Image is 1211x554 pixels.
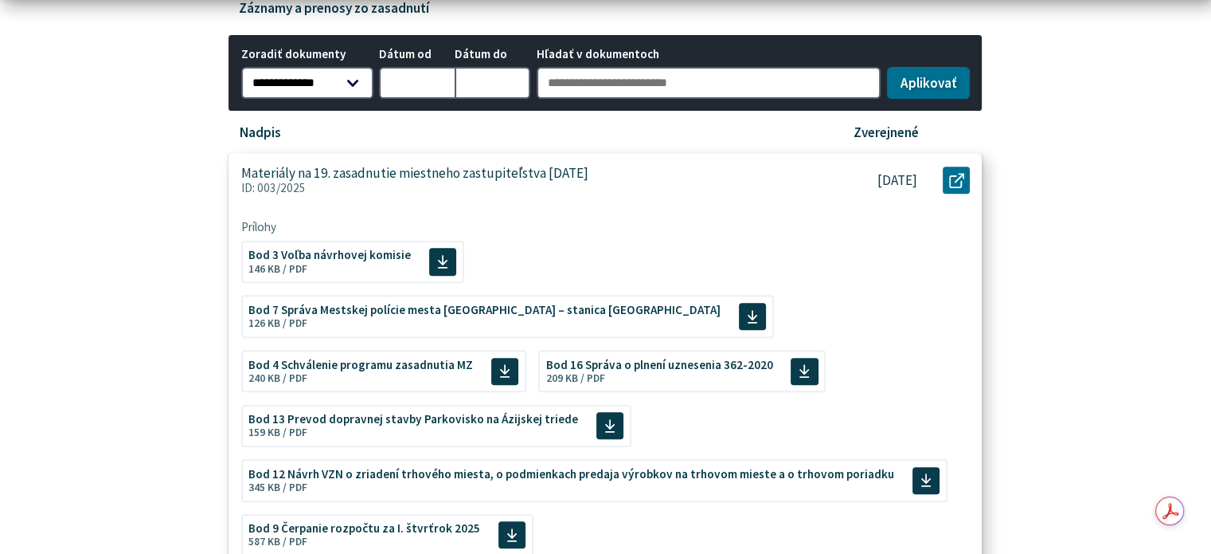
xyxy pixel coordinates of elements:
[248,481,307,494] span: 345 KB / PDF
[538,350,826,392] a: Bod 16 Správa o plnení uznesenia 362-2020 209 KB / PDF
[241,165,588,182] p: Materiály na 19. zasadnutie miestneho zastupiteľstva [DATE]
[241,182,804,196] p: ID: 003/2025
[241,48,373,61] span: Zoradiť dokumenty
[537,67,881,99] input: Hľadať v dokumentoch
[241,405,631,447] a: Bod 13 Prevod dopravnej stavby Parkovisko na Ázijskej triede 159 KB / PDF
[248,304,721,316] span: Bod 7 Správa Mestskej polície mesta [GEOGRAPHIC_DATA] – stanica [GEOGRAPHIC_DATA]
[248,426,307,439] span: 159 KB / PDF
[241,296,774,338] a: Bod 7 Správa Mestskej polície mesta [GEOGRAPHIC_DATA] – stanica [GEOGRAPHIC_DATA] 126 KB / PDF
[248,522,480,534] span: Bod 9 Čerpanie rozpočtu za I. štvrťrok 2025
[248,371,307,385] span: 240 KB / PDF
[455,48,530,61] span: Dátum do
[248,359,473,371] span: Bod 4 Schválenie programu zasadnutia MZ
[379,48,455,61] span: Dátum od
[537,48,881,61] span: Hľadať v dokumentoch
[241,220,971,234] span: Prílohy
[248,536,307,549] span: 587 KB / PDF
[241,459,947,501] a: Bod 12 Návrh VZN o zriadení trhového miesta, o podmienkach predaja výrobkov na trhovom mieste a o...
[248,468,894,480] span: Bod 12 Návrh VZN o zriadení trhového miesta, o podmienkach predaja výrobkov na trhovom mieste a o...
[248,413,578,425] span: Bod 13 Prevod dopravnej stavby Parkovisko na Ázijskej triede
[546,371,605,385] span: 209 KB / PDF
[546,359,773,371] span: Bod 16 Správa o plnení uznesenia 362-2020
[877,172,917,189] p: [DATE]
[248,249,411,261] span: Bod 3 Voľba návrhovej komisie
[241,350,526,392] a: Bod 4 Schválenie programu zasadnutia MZ 240 KB / PDF
[241,67,373,99] select: Zoradiť dokumenty
[887,67,970,99] button: Aplikovať
[455,67,530,99] input: Dátum do
[854,124,919,141] p: Zverejnené
[241,241,464,283] a: Bod 3 Voľba návrhovej komisie 146 KB / PDF
[240,124,281,141] p: Nadpis
[248,262,307,276] span: 146 KB / PDF
[379,67,455,99] input: Dátum od
[248,316,307,330] span: 126 KB / PDF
